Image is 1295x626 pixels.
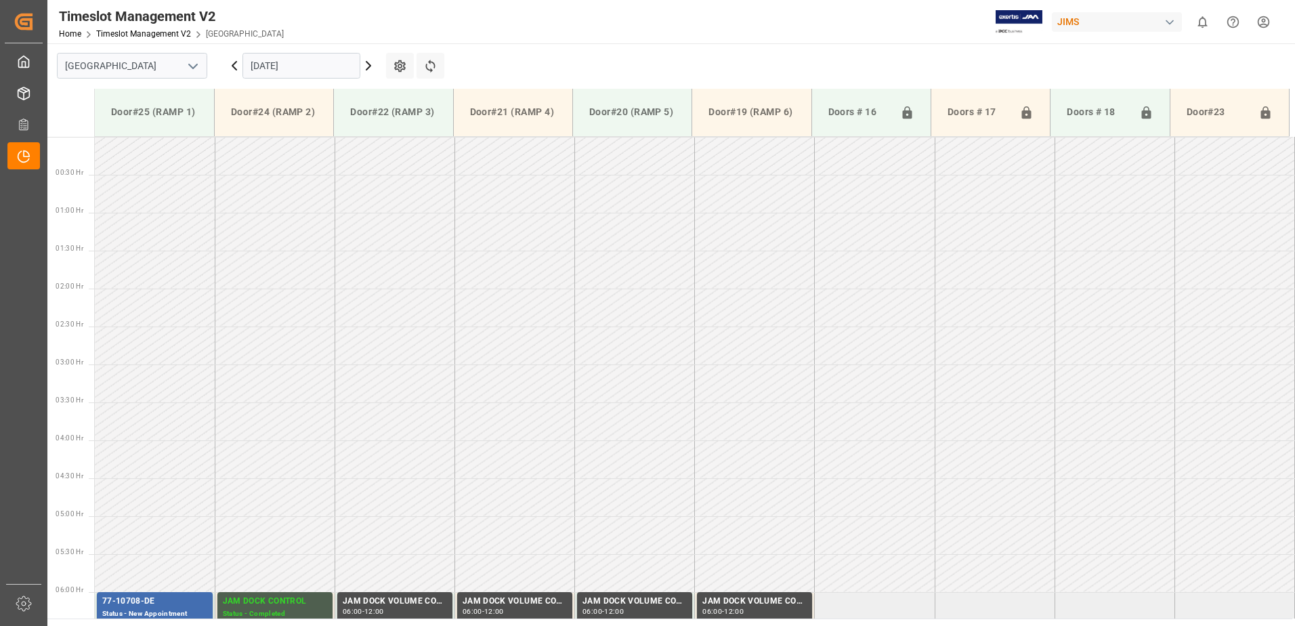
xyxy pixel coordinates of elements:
div: JIMS [1052,12,1182,32]
button: open menu [182,56,203,77]
span: 05:30 Hr [56,548,83,556]
span: 04:30 Hr [56,472,83,480]
div: JAM DOCK VOLUME CONTROL [463,595,567,608]
span: 01:30 Hr [56,245,83,252]
span: 01:00 Hr [56,207,83,214]
div: 12:00 [724,608,744,614]
div: Door#22 (RAMP 3) [345,100,442,125]
div: 06:00 [463,608,482,614]
span: 06:00 Hr [56,586,83,593]
div: 06:00 [582,608,602,614]
div: Doors # 17 [942,100,1014,125]
div: - [482,608,484,614]
div: Door#23 [1181,100,1253,125]
a: Timeslot Management V2 [96,29,191,39]
div: 06:00 [702,608,722,614]
input: Type to search/select [57,53,207,79]
a: Home [59,29,81,39]
div: 12:00 [604,608,624,614]
div: Doors # 18 [1061,100,1133,125]
div: - [602,608,604,614]
img: Exertis%20JAM%20-%20Email%20Logo.jpg_1722504956.jpg [996,10,1042,34]
div: JAM DOCK VOLUME CONTROL [702,595,807,608]
div: Doors # 16 [823,100,895,125]
div: 12:00 [364,608,384,614]
span: 02:30 Hr [56,320,83,328]
span: 03:00 Hr [56,358,83,366]
div: 77-10708-DE [102,595,207,608]
div: Door#19 (RAMP 6) [703,100,800,125]
div: Status - New Appointment [102,608,207,620]
div: JAM DOCK CONTROL [223,595,327,608]
span: 02:00 Hr [56,283,83,290]
button: show 0 new notifications [1187,7,1218,37]
div: Door#20 (RAMP 5) [584,100,681,125]
button: JIMS [1052,9,1187,35]
div: JAM DOCK VOLUME CONTROL [343,595,447,608]
div: Door#25 (RAMP 1) [106,100,203,125]
span: 04:00 Hr [56,434,83,442]
div: Door#21 (RAMP 4) [465,100,561,125]
span: 00:30 Hr [56,169,83,176]
span: 03:30 Hr [56,396,83,404]
input: DD.MM.YYYY [242,53,360,79]
div: Timeslot Management V2 [59,6,284,26]
span: 05:00 Hr [56,510,83,518]
div: JAM DOCK VOLUME CONTROL [582,595,687,608]
div: Status - Completed [223,608,327,620]
div: Door#24 (RAMP 2) [226,100,322,125]
button: Help Center [1218,7,1248,37]
div: - [722,608,724,614]
div: 06:00 [343,608,362,614]
div: - [362,608,364,614]
div: 12:00 [484,608,504,614]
